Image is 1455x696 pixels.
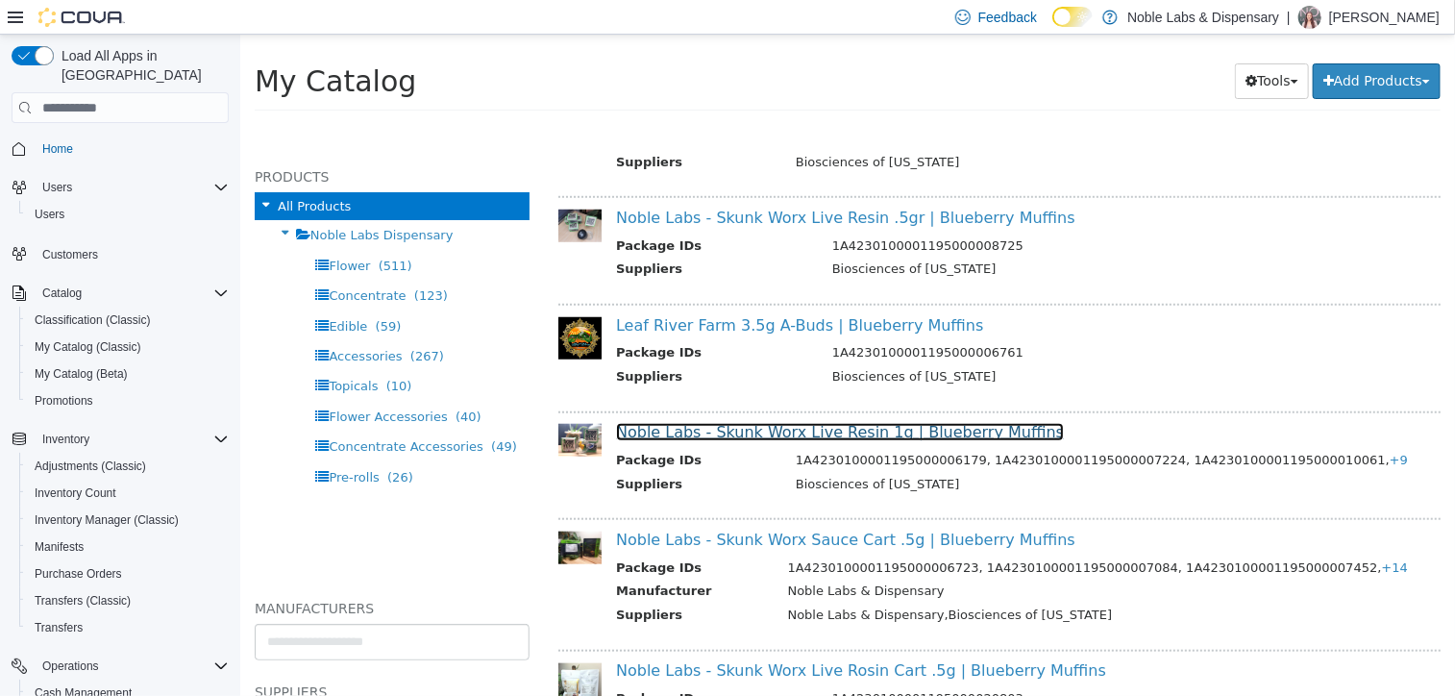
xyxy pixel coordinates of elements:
span: Home [35,137,229,161]
p: | [1287,6,1291,29]
span: Purchase Orders [27,562,229,585]
button: Users [19,201,236,228]
a: Classification (Classic) [27,309,159,332]
span: Transfers [27,616,229,639]
a: Users [27,203,72,226]
a: Manifests [27,535,91,559]
button: Catalog [35,282,89,305]
span: Transfers (Classic) [27,589,229,612]
th: Package IDs [376,202,578,226]
button: Operations [4,653,236,680]
button: Classification (Classic) [19,307,236,334]
th: Suppliers [376,571,533,595]
button: Transfers (Classic) [19,587,236,614]
span: Transfers [35,620,83,635]
button: My Catalog (Beta) [19,360,236,387]
td: Biosciences of [US_STATE] [541,118,1182,142]
a: Noble Labs - Skunk Worx Live Resin .5gr | Blueberry Muffins [376,174,835,192]
span: Users [35,176,229,199]
td: Noble Labs & Dispensary,Biosciences of [US_STATE] [533,571,1182,595]
th: Suppliers [376,333,578,357]
a: Home [35,137,81,161]
a: Adjustments (Classic) [27,455,154,478]
span: (123) [174,254,208,268]
a: Purchase Orders [27,562,130,585]
button: Purchase Orders [19,560,236,587]
span: Catalog [35,282,229,305]
td: 1A4230100001195000008725 [578,202,1182,226]
button: Operations [35,655,107,678]
span: Dark Mode [1052,27,1053,28]
span: My Catalog (Classic) [35,339,141,355]
button: Promotions [19,387,236,414]
p: [PERSON_NAME] [1329,6,1440,29]
button: Inventory Count [19,480,236,507]
a: My Catalog (Classic) [27,336,149,359]
button: Add Products [1073,29,1200,64]
img: Cova [38,8,125,27]
button: Catalog [4,280,236,307]
span: Operations [35,655,229,678]
span: My Catalog [14,30,176,63]
span: Catalog [42,286,82,301]
a: My Catalog (Beta) [27,362,136,385]
span: All Products [37,164,111,179]
a: Noble Labs - Skunk Worx Sauce Cart .5g | Blueberry Muffins [376,496,835,514]
a: Noble Labs - Skunk Worx Live Resin 1g | Blueberry Muffins [376,388,824,407]
span: (40) [215,375,241,389]
button: Inventory [35,428,97,451]
button: Tools [995,29,1069,64]
a: Transfers (Classic) [27,589,138,612]
span: My Catalog (Beta) [35,366,128,382]
span: Flower Accessories [88,375,207,389]
th: Suppliers [376,225,578,249]
a: Inventory Count [27,482,124,505]
th: Package IDs [376,655,578,679]
img: 150 [318,283,361,325]
span: +14 [1142,526,1168,540]
span: Topicals [88,344,137,359]
button: Manifests [19,534,236,560]
span: Adjustments (Classic) [27,455,229,478]
td: 1A4230100001195000020803 [578,655,1182,679]
span: Inventory Count [35,485,116,501]
span: Users [42,180,72,195]
span: +9 [1149,418,1168,433]
span: (10) [146,344,172,359]
img: 150 [318,389,361,422]
span: Home [42,141,73,157]
span: Customers [35,241,229,265]
span: Inventory Manager (Classic) [35,512,179,528]
span: Edible [88,285,127,299]
span: Users [27,203,229,226]
span: Inventory Manager (Classic) [27,509,229,532]
span: Pre-rolls [88,435,138,450]
span: Manifests [35,539,84,555]
span: Concentrate [88,254,165,268]
span: Load All Apps in [GEOGRAPHIC_DATA] [54,46,229,85]
div: Patricia Allen [1298,6,1321,29]
span: Noble Labs Dispensary [70,193,213,208]
span: My Catalog (Classic) [27,336,229,359]
span: Inventory Count [27,482,229,505]
span: (49) [251,405,277,419]
span: Accessories [88,314,161,329]
th: Package IDs [376,309,578,333]
span: Transfers (Classic) [35,593,131,609]
span: Promotions [35,393,93,409]
th: Manufacturer [376,547,533,571]
span: Feedback [978,8,1037,27]
span: 1A4230100001195000006723, 1A4230100001195000007084, 1A4230100001195000007452, [548,526,1168,540]
span: Classification (Classic) [35,312,151,328]
span: Adjustments (Classic) [35,459,146,474]
td: 1A4230100001195000006761 [578,309,1182,333]
img: 150 [318,175,361,208]
a: Noble Labs - Skunk Worx Live Rosin Cart .5g | Blueberry Muffins [376,627,866,645]
span: Users [35,207,64,222]
a: Customers [35,243,106,266]
h5: Manufacturers [14,562,289,585]
span: (59) [136,285,161,299]
td: Biosciences of [US_STATE] [541,440,1182,464]
button: Customers [4,239,236,267]
h5: Products [14,131,289,154]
